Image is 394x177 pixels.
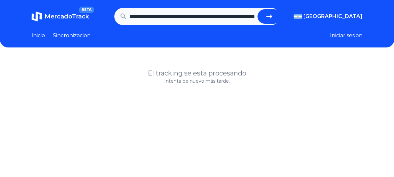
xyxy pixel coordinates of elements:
[32,78,362,84] p: Intenta de nuevo más tarde.
[32,11,42,22] img: MercadoTrack
[32,69,362,78] h1: El tracking se esta procesando
[79,7,94,13] span: BETA
[303,13,362,20] span: [GEOGRAPHIC_DATA]
[294,14,302,19] img: Argentina
[45,13,89,20] span: MercadoTrack
[53,32,91,40] a: Sincronizacion
[294,13,362,20] button: [GEOGRAPHIC_DATA]
[330,32,362,40] button: Iniciar sesion
[32,11,89,22] a: MercadoTrackBETA
[32,32,45,40] a: Inicio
